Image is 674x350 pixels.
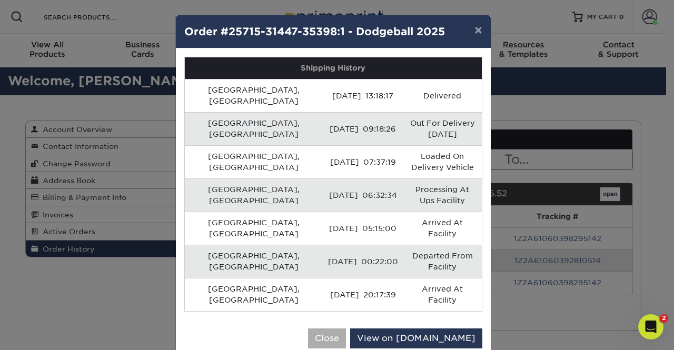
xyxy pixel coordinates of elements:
td: [GEOGRAPHIC_DATA], [GEOGRAPHIC_DATA] [185,245,323,278]
td: [DATE] 06:32:34 [323,178,403,212]
h4: Order #25715-31447-35398:1 - Dodgeball 2025 [184,24,482,39]
td: Departed From Facility [403,245,482,278]
td: [DATE] 05:15:00 [323,212,403,245]
td: Loaded On Delivery Vehicle [403,145,482,178]
td: Arrived At Facility [403,212,482,245]
td: [GEOGRAPHIC_DATA], [GEOGRAPHIC_DATA] [185,278,323,311]
td: Delivered [403,79,482,112]
th: Shipping History [185,57,482,79]
td: [DATE] 07:37:19 [323,145,403,178]
td: [GEOGRAPHIC_DATA], [GEOGRAPHIC_DATA] [185,212,323,245]
td: [GEOGRAPHIC_DATA], [GEOGRAPHIC_DATA] [185,79,323,112]
td: [DATE] 00:22:00 [323,245,403,278]
a: View on [DOMAIN_NAME] [350,328,482,348]
td: Out For Delivery [DATE] [403,112,482,145]
td: [GEOGRAPHIC_DATA], [GEOGRAPHIC_DATA] [185,178,323,212]
td: Processing At Ups Facility [403,178,482,212]
td: [DATE] 13:18:17 [323,79,403,112]
td: [GEOGRAPHIC_DATA], [GEOGRAPHIC_DATA] [185,112,323,145]
td: [DATE] 20:17:39 [323,278,403,311]
button: × [466,15,490,45]
td: [DATE] 09:18:26 [323,112,403,145]
span: 2 [660,314,668,323]
button: Close [308,328,346,348]
td: Arrived At Facility [403,278,482,311]
td: [GEOGRAPHIC_DATA], [GEOGRAPHIC_DATA] [185,145,323,178]
iframe: Intercom live chat [638,314,663,339]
